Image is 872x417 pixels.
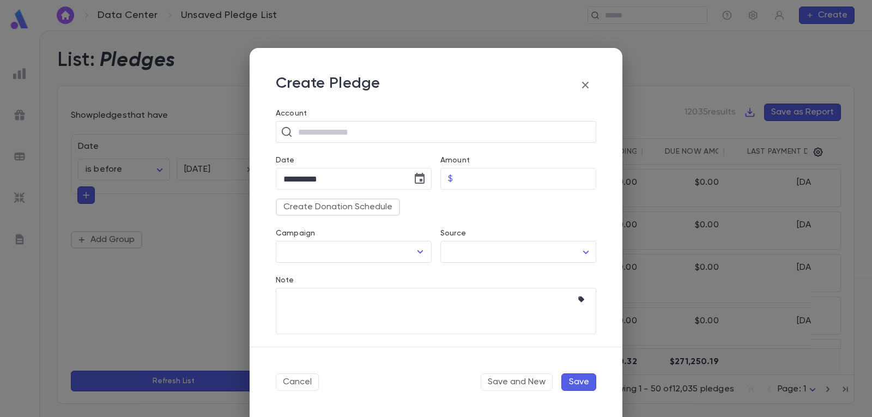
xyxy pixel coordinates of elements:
[276,74,380,96] p: Create Pledge
[440,156,470,165] label: Amount
[276,109,596,118] label: Account
[276,276,294,285] label: Note
[276,156,432,165] label: Date
[448,173,453,184] p: $
[409,168,431,190] button: Choose date, selected date is Aug 25, 2025
[440,241,596,263] div: ​
[440,229,466,238] label: Source
[481,373,553,391] button: Save and New
[561,373,596,391] button: Save
[276,373,319,391] button: Cancel
[276,198,400,216] button: Create Donation Schedule
[276,229,315,238] label: Campaign
[413,244,428,259] button: Open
